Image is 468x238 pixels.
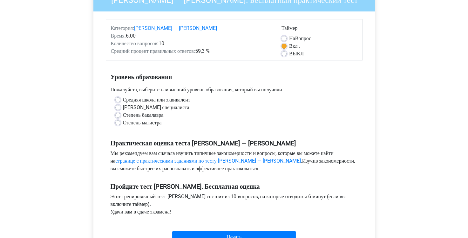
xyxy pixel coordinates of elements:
ya-tr-span: Пожалуйста, выберите наивысший уровень образования, который вы получили. [111,87,283,93]
ya-tr-span: Мы рекомендуем вам сначала изучить типичные закономерности и вопросы, которые вы можете найти на [111,150,334,164]
ya-tr-span: Вопрос [295,35,311,41]
ya-tr-span: 10 [159,40,164,46]
a: [PERSON_NAME] — [PERSON_NAME] [134,25,217,31]
ya-tr-span: Время: [111,33,126,39]
ya-tr-span: [PERSON_NAME] специалиста [123,104,189,110]
ya-tr-span: 59,3 % [195,48,210,54]
ya-tr-span: ВЫКЛ [289,51,304,57]
ya-tr-span: Степень бакалавра [123,112,164,118]
ya-tr-span: . [301,158,302,164]
ya-tr-span: Степень магистра [123,120,162,126]
ya-tr-span: Средний процент правильных ответов: [111,48,195,54]
ya-tr-span: Вкл . [289,43,300,49]
ya-tr-span: Уровень образования [111,73,172,81]
ya-tr-span: Пройдите тест [PERSON_NAME]. Бесплатная оценка [111,183,260,190]
ya-tr-span: Количество вопросов: [111,40,159,46]
ya-tr-span: Этот тренировочный тест [PERSON_NAME] состоит из 10 вопросов, на которые отводится 6 минут (если ... [111,193,346,207]
ya-tr-span: Категория: [111,25,134,31]
ya-tr-span: Практическая оценка теста [PERSON_NAME] — [PERSON_NAME] [111,139,296,147]
ya-tr-span: 6:00 [126,33,136,39]
ya-tr-span: Удачи вам в сдаче экзамена! [111,209,171,215]
ya-tr-span: На [289,35,295,41]
ya-tr-span: Таймер [281,25,297,31]
a: странице с практическими заданиями по тесту [PERSON_NAME] — [PERSON_NAME] [115,158,301,164]
ya-tr-span: Средняя школа или эквивалент [123,97,190,103]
